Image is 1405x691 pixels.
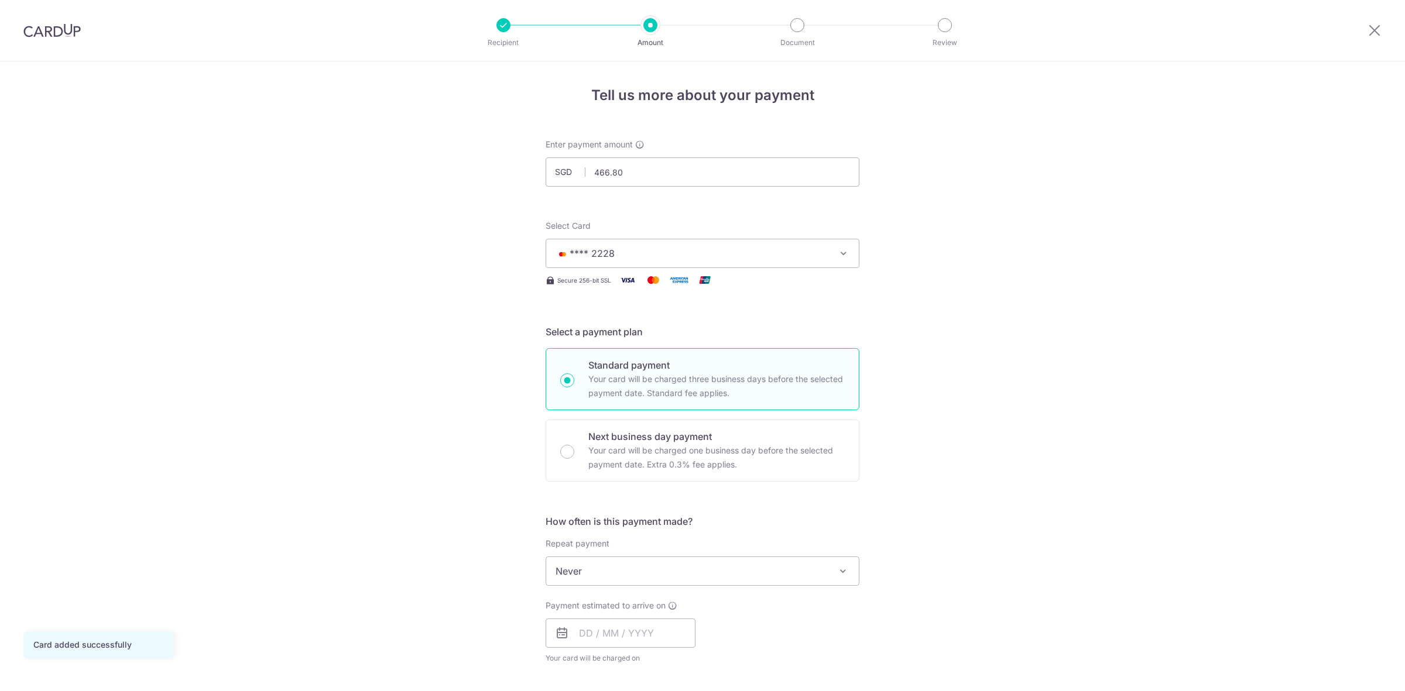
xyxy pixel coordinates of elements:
span: Enter payment amount [546,139,633,150]
p: Review [902,37,988,49]
img: Visa [616,273,639,287]
p: Your card will be charged three business days before the selected payment date. Standard fee appl... [588,372,845,400]
p: Document [754,37,841,49]
h5: How often is this payment made? [546,514,859,528]
div: Card added successfully [33,639,163,651]
label: Repeat payment [546,538,609,549]
img: CardUp [23,23,81,37]
h5: Select a payment plan [546,325,859,339]
span: Never [546,557,859,585]
p: Your card will be charged one business day before the selected payment date. Extra 0.3% fee applies. [588,444,845,472]
p: Amount [607,37,694,49]
span: Secure 256-bit SSL [557,276,611,285]
span: Payment estimated to arrive on [546,600,666,611]
span: SGD [555,166,585,178]
img: American Express [667,273,691,287]
span: Your card will be charged on [546,652,695,664]
span: translation missing: en.payables.payment_networks.credit_card.summary.labels.select_card [546,221,591,231]
img: Union Pay [693,273,717,287]
iframe: Opens a widget where you can find more information [1330,656,1393,685]
p: Standard payment [588,358,845,372]
img: Mastercard [642,273,665,287]
input: DD / MM / YYYY [546,618,695,648]
img: MASTERCARD [556,250,570,258]
p: Next business day payment [588,429,845,444]
h4: Tell us more about your payment [546,85,859,106]
p: Recipient [460,37,547,49]
span: Never [546,556,859,586]
input: 0.00 [546,157,859,187]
